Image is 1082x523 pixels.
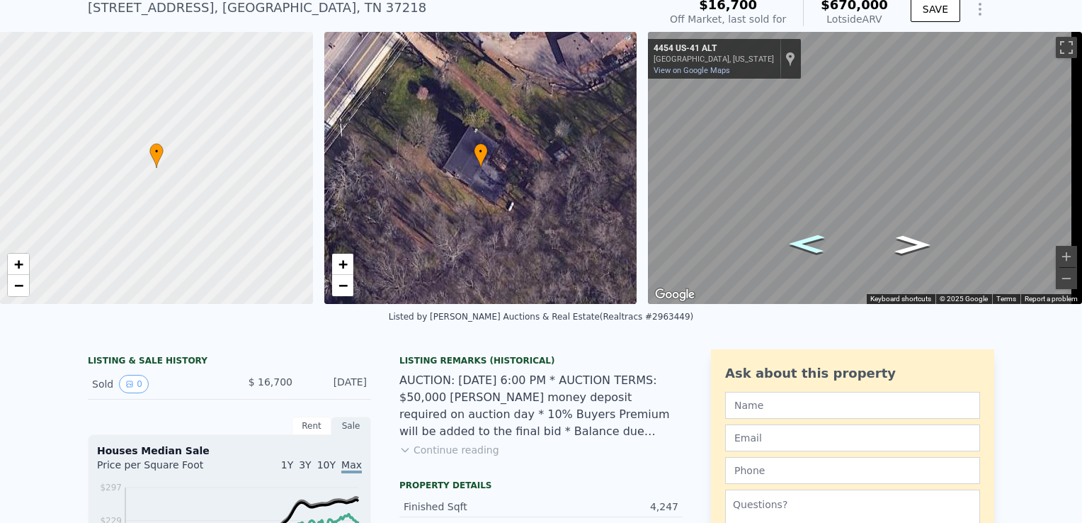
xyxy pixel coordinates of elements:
[14,255,23,273] span: +
[97,444,362,458] div: Houses Median Sale
[299,459,311,471] span: 3Y
[651,286,698,304] img: Google
[389,312,694,322] div: Listed by [PERSON_NAME] Auctions & Real Estate (Realtracs #2963449)
[648,32,1082,304] div: Map
[8,275,29,296] a: Zoom out
[341,459,362,473] span: Max
[399,480,683,491] div: Property details
[249,376,292,388] span: $ 16,700
[821,12,888,26] div: Lotside ARV
[14,276,23,294] span: −
[332,254,353,275] a: Zoom in
[725,392,980,419] input: Name
[100,483,122,493] tspan: $297
[331,417,371,435] div: Sale
[654,43,774,55] div: 4454 US-41 ALT
[149,145,164,158] span: •
[399,443,499,457] button: Continue reading
[474,143,488,168] div: •
[1025,295,1078,303] a: Report a problem
[317,459,336,471] span: 10Y
[92,375,218,393] div: Sold
[651,286,698,304] a: Open this area in Google Maps (opens a new window)
[1056,268,1077,289] button: Zoom out
[870,294,931,304] button: Keyboard shortcuts
[880,231,946,259] path: Go Southwest, Clarksville Hwy
[774,230,840,258] path: Go Northeast, Clarksville Hwy
[281,459,293,471] span: 1Y
[725,364,980,383] div: Ask about this property
[725,457,980,484] input: Phone
[996,295,1016,303] a: Terms
[338,276,347,294] span: −
[119,375,149,393] button: View historical data
[940,295,988,303] span: © 2025 Google
[8,254,29,275] a: Zoom in
[399,372,683,440] div: AUCTION: [DATE] 6:00 PM * AUCTION TERMS: $50,000 [PERSON_NAME] money deposit required on auction ...
[1056,246,1077,267] button: Zoom in
[332,275,353,296] a: Zoom out
[654,55,774,64] div: [GEOGRAPHIC_DATA], [US_STATE]
[338,255,347,273] span: +
[97,458,229,480] div: Price per Square Foot
[725,424,980,451] input: Email
[149,143,164,168] div: •
[292,417,331,435] div: Rent
[399,355,683,366] div: Listing Remarks (Historical)
[404,500,541,514] div: Finished Sqft
[88,355,371,369] div: LISTING & SALE HISTORY
[648,32,1082,304] div: Street View
[785,51,795,67] a: Show location on map
[541,500,678,514] div: 4,247
[1056,37,1077,58] button: Toggle fullscreen view
[304,375,367,393] div: [DATE]
[670,12,786,26] div: Off Market, last sold for
[654,66,730,75] a: View on Google Maps
[474,145,488,158] span: •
